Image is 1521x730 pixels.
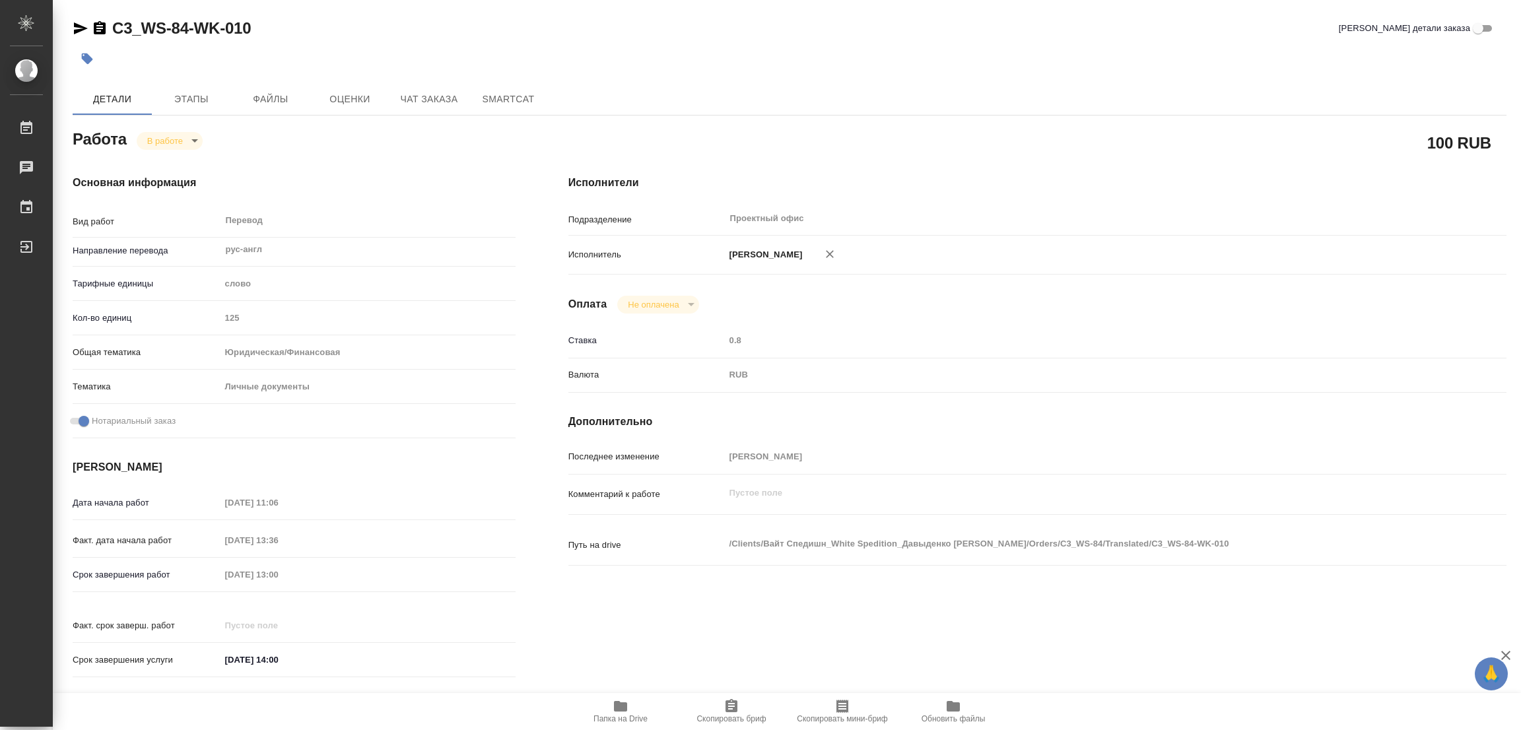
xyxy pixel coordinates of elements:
p: Последнее изменение [568,450,725,463]
button: Не оплачена [624,299,683,310]
span: Чат заказа [397,91,461,108]
span: Папка на Drive [593,714,648,723]
p: Путь на drive [568,539,725,552]
p: Кол-во единиц [73,312,220,325]
input: Пустое поле [725,331,1429,350]
input: ✎ Введи что-нибудь [220,650,336,669]
h4: Основная информация [73,175,516,191]
input: Пустое поле [220,531,336,550]
button: Скопировать ссылку [92,20,108,36]
span: Нотариальный заказ [92,415,176,428]
p: Факт. дата начала работ [73,534,220,547]
span: Обновить файлы [922,714,986,723]
button: В работе [143,135,187,147]
h2: 100 RUB [1427,131,1491,154]
span: Оценки [318,91,382,108]
p: Тарифные единицы [73,277,220,290]
p: Ставка [568,334,725,347]
input: Пустое поле [220,565,336,584]
span: Этапы [160,91,223,108]
p: Валюта [568,368,725,382]
h2: Работа [73,126,127,150]
p: Направление перевода [73,244,220,257]
span: Скопировать бриф [696,714,766,723]
button: 🙏 [1475,657,1508,690]
textarea: /Clients/Вайт Спедишн_White Spedition_Давыденко [PERSON_NAME]/Orders/C3_WS-84/Translated/C3_WS-84... [725,533,1429,555]
span: [PERSON_NAME] детали заказа [1339,22,1470,35]
h4: Оплата [568,296,607,312]
p: Общая тематика [73,346,220,359]
input: Пустое поле [220,308,516,327]
span: Скопировать мини-бриф [797,714,887,723]
input: Пустое поле [220,493,336,512]
p: Исполнитель [568,248,725,261]
div: Личные документы [220,376,516,398]
p: Факт. срок заверш. работ [73,619,220,632]
button: Скопировать ссылку для ЯМессенджера [73,20,88,36]
p: Подразделение [568,213,725,226]
input: Пустое поле [725,447,1429,466]
div: В работе [617,296,698,314]
span: Файлы [239,91,302,108]
p: [PERSON_NAME] [725,248,803,261]
span: 🙏 [1480,660,1503,688]
span: SmartCat [477,91,540,108]
div: Юридическая/Финансовая [220,341,516,364]
button: Удалить исполнителя [815,240,844,269]
span: Детали [81,91,144,108]
input: Пустое поле [220,616,336,635]
h4: Дополнительно [568,414,1506,430]
p: Комментарий к работе [568,488,725,501]
div: RUB [725,364,1429,386]
p: Срок завершения услуги [73,653,220,667]
button: Добавить тэг [73,44,102,73]
button: Папка на Drive [565,693,676,730]
button: Обновить файлы [898,693,1009,730]
p: Вид работ [73,215,220,228]
h4: Исполнители [568,175,1506,191]
a: C3_WS-84-WK-010 [112,19,251,37]
h4: [PERSON_NAME] [73,459,516,475]
div: слово [220,273,516,295]
div: В работе [137,132,203,150]
p: Тематика [73,380,220,393]
p: Срок завершения работ [73,568,220,581]
button: Скопировать мини-бриф [787,693,898,730]
button: Скопировать бриф [676,693,787,730]
p: Дата начала работ [73,496,220,510]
